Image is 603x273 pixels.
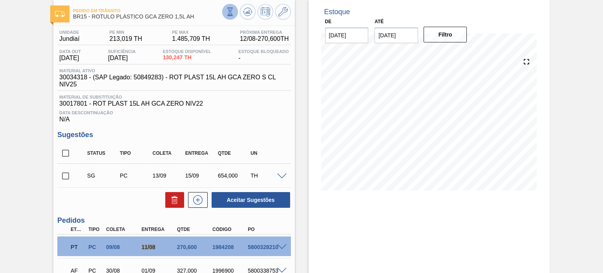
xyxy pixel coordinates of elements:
span: 130,247 TH [163,55,211,60]
div: Excluir Sugestões [161,192,184,208]
div: Entrega [183,150,219,156]
div: 15/09/2025 [183,172,219,179]
div: Estoque [324,8,350,16]
div: 270,600 [175,244,214,250]
div: Qtde [175,227,214,232]
div: Código [210,227,249,232]
div: - [236,49,291,62]
div: 13/09/2025 [151,172,186,179]
img: Ícone [55,11,65,17]
span: 1.485,709 TH [172,35,210,42]
span: Material ativo [59,68,292,73]
div: Entrega [140,227,179,232]
div: Etapa [69,227,86,232]
h3: Sugestões [57,131,291,139]
input: dd/mm/yyyy [375,27,418,43]
button: Aceitar Sugestões [212,192,290,208]
span: 30017801 - ROT PLAST 15L AH GCA ZERO NIV22 [59,100,289,107]
span: 12/08 - 270,600 TH [240,35,289,42]
div: Sugestão Criada [85,172,121,179]
div: 1984208 [210,244,249,250]
span: Próxima Entrega [240,30,289,35]
div: Tipo [118,150,153,156]
div: Aceitar Sugestões [208,191,291,209]
button: Ir ao Master Data / Geral [275,4,291,20]
button: Atualizar Gráfico [240,4,256,20]
div: 09/08/2025 [104,244,143,250]
span: PE MAX [172,30,210,35]
input: dd/mm/yyyy [325,27,369,43]
div: Nova sugestão [184,192,208,208]
div: 11/08/2025 [140,244,179,250]
h3: Pedidos [57,216,291,225]
button: Visão Geral dos Estoques [222,4,238,20]
span: Data out [59,49,81,54]
div: Status [85,150,121,156]
button: Filtro [424,27,467,42]
span: [DATE] [59,55,81,62]
span: BR15 - RÓTULO PLÁSTICO GCA ZERO 1,5L AH [73,14,222,20]
div: Coleta [104,227,143,232]
span: 30034318 - (SAP Legado: 50849283) - ROT PLAST 15L AH GCA ZERO S CL NIV25 [59,74,292,88]
button: Programar Estoque [258,4,273,20]
div: Pedido de Compra [118,172,153,179]
div: Coleta [151,150,186,156]
div: TH [249,172,284,179]
span: Material de Substituição [59,95,289,99]
div: UN [249,150,284,156]
span: Unidade [59,30,80,35]
label: De [325,19,332,24]
span: Jundiaí [59,35,80,42]
div: Tipo [86,227,104,232]
div: Qtde [216,150,252,156]
label: Até [375,19,384,24]
span: [DATE] [108,55,135,62]
span: Suficiência [108,49,135,54]
span: Estoque Disponível [163,49,211,54]
span: 213,019 TH [110,35,142,42]
span: Estoque Bloqueado [238,49,289,54]
span: PE MIN [110,30,142,35]
div: Pedido de Compra [86,244,104,250]
div: PO [246,227,285,232]
span: Data Descontinuação [59,110,289,115]
div: N/A [57,107,291,123]
p: PT [71,244,84,250]
span: Pedido em Trânsito [73,8,222,13]
div: 5800328210 [246,244,285,250]
div: Pedido em Trânsito [69,238,86,256]
div: 654,000 [216,172,252,179]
